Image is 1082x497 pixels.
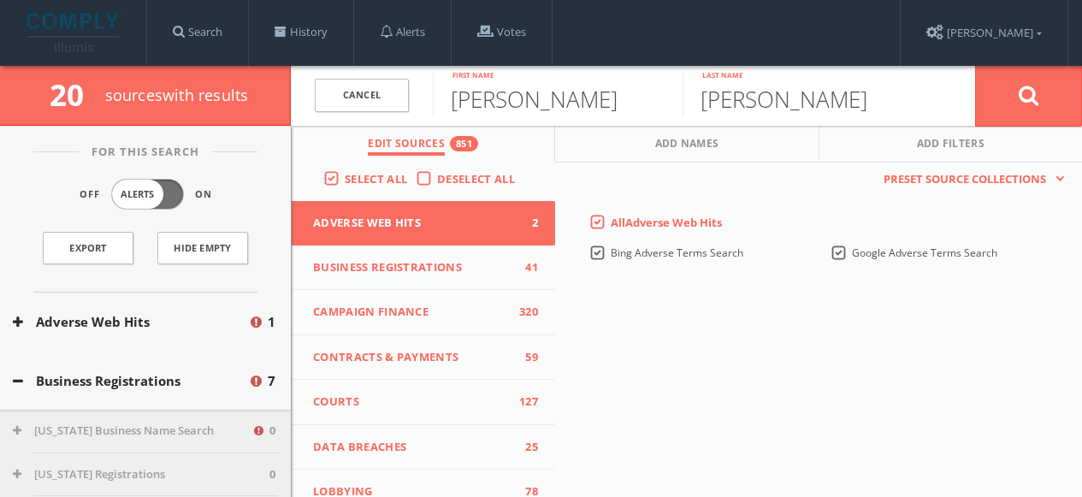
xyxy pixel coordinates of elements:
button: Adverse Web Hits2 [292,201,555,246]
button: Business Registrations [13,371,248,391]
span: 59 [512,349,538,366]
a: Cancel [315,79,409,112]
span: 1 [268,312,275,332]
span: Contracts & Payments [313,349,512,366]
button: Courts127 [292,380,555,425]
button: Adverse Web Hits [13,312,248,332]
button: Contracts & Payments59 [292,335,555,381]
span: For This Search [79,144,212,161]
span: 320 [512,304,538,321]
img: illumis [27,13,122,52]
span: Deselect All [437,171,515,186]
span: All Adverse Web Hits [611,215,722,230]
button: Data Breaches25 [292,425,555,470]
span: 25 [512,439,538,456]
span: Data Breaches [313,439,512,456]
span: Select All [345,171,407,186]
button: Add Filters [819,126,1082,163]
span: Edit Sources [368,136,445,156]
span: Business Registrations [313,259,512,276]
span: Campaign Finance [313,304,512,321]
span: On [195,187,212,202]
span: 41 [512,259,538,276]
span: Off [80,187,100,202]
span: 7 [268,371,275,391]
span: Bing Adverse Terms Search [611,246,743,260]
span: Google Adverse Terms Search [852,246,997,260]
div: 851 [450,136,478,151]
a: Export [43,232,133,264]
span: 2 [512,215,538,232]
button: Add Names [555,126,819,163]
span: 127 [512,393,538,411]
span: 20 [50,74,98,115]
button: Preset Source Collections [875,171,1065,188]
span: 0 [269,423,275,440]
button: Campaign Finance320 [292,290,555,335]
button: Edit Sources851 [292,126,555,163]
span: Courts [313,393,512,411]
span: Preset Source Collections [875,171,1055,188]
span: 0 [269,466,275,483]
span: Add Names [655,136,719,156]
button: Hide Empty [157,232,248,264]
span: source s with results [105,85,249,105]
button: [US_STATE] Registrations [13,466,269,483]
span: Adverse Web Hits [313,215,512,232]
span: Add Filters [917,136,985,156]
button: Business Registrations41 [292,246,555,291]
button: [US_STATE] Business Name Search [13,423,251,440]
